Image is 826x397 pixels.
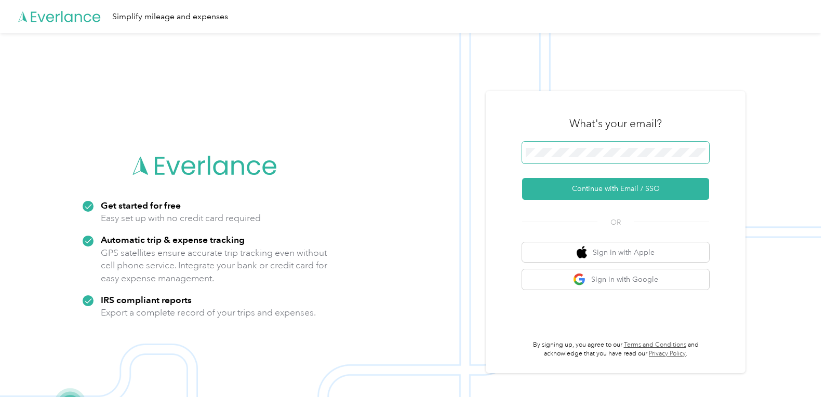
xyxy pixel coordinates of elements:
button: apple logoSign in with Apple [522,242,709,263]
p: GPS satellites ensure accurate trip tracking even without cell phone service. Integrate your bank... [101,247,328,285]
p: Export a complete record of your trips and expenses. [101,306,316,319]
span: OR [597,217,634,228]
strong: IRS compliant reports [101,294,192,305]
button: google logoSign in with Google [522,269,709,290]
strong: Automatic trip & expense tracking [101,234,245,245]
img: google logo [573,273,586,286]
strong: Get started for free [101,200,181,211]
p: Easy set up with no credit card required [101,212,261,225]
div: Simplify mileage and expenses [112,10,228,23]
a: Terms and Conditions [624,341,686,349]
h3: What's your email? [569,116,662,131]
img: apple logo [577,246,587,259]
a: Privacy Policy [649,350,686,358]
p: By signing up, you agree to our and acknowledge that you have read our . [522,340,709,359]
button: Continue with Email / SSO [522,178,709,200]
